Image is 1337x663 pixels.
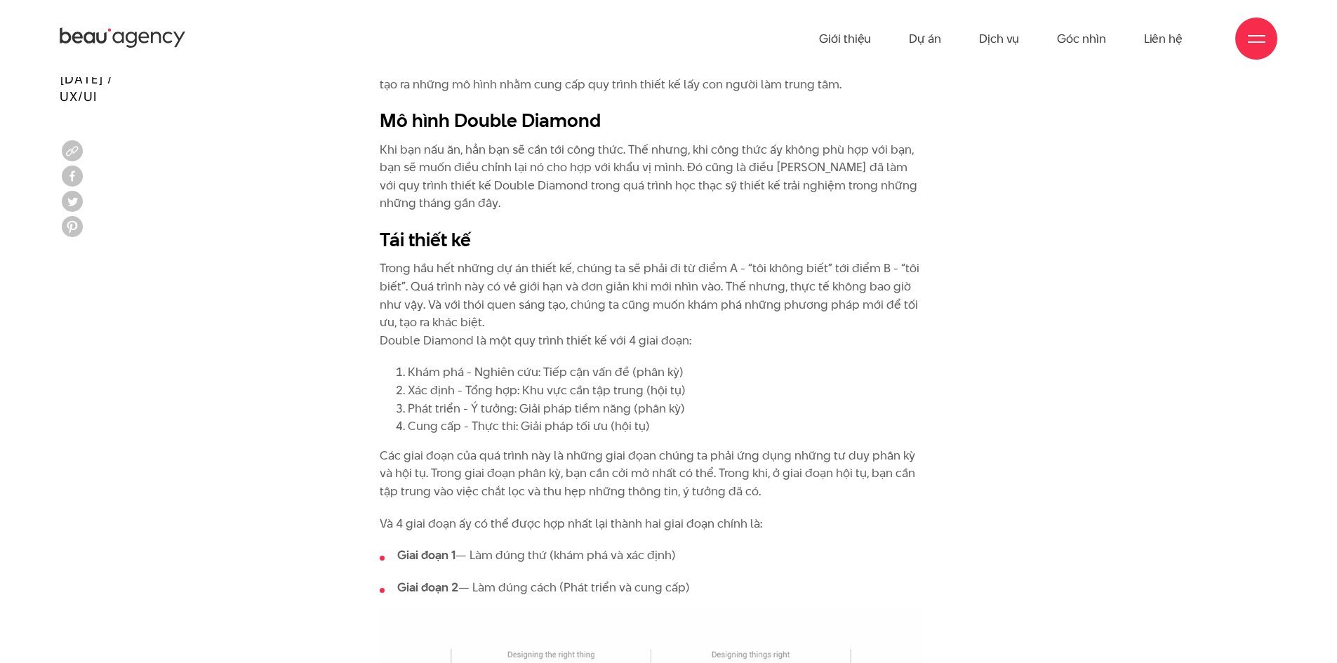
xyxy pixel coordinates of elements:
li: — Làm đúng cách (Phát triển và cung cấp) [380,579,922,597]
p: Khi bạn nấu ăn, hẳn bạn sẽ cần tới công thức. Thế nhưng, khi công thức ấy không phù hợp với bạn, ... [380,141,922,213]
h2: Tái thiết kế [380,227,922,253]
li: Phát triển - Ý tưởng: Giải pháp tiềm năng (phân kỳ) [408,400,922,418]
h2: Mô hình Double Diamond [380,107,922,134]
p: Các giai đoạn của quá trình này là những giai đọan chúng ta phải ứng dụng những tư duy phân kỳ và... [380,447,922,501]
li: — Làm đúng thứ (khám phá và xác định) [380,547,922,565]
strong: Giai đoạn 2 [397,579,458,596]
li: Cung cấp - Thực thi: Giải pháp tối ưu (hội tụ) [408,417,922,436]
li: Khám phá - Nghiên cứu: Tiếp cận vấn đề (phân kỳ) [408,363,922,382]
p: Và 4 giai đoạn ấy có thể được hợp nhất lại thành hai giai đoạn chính là: [380,515,922,533]
strong: Giai đoạn 1 [397,547,455,563]
p: Trong hầu hết những dự án thiết kế, chúng ta sẽ phải đi từ điểm A - “tôi không biết” tới điểm B -... [380,260,922,349]
span: [DATE] / UX/UI [60,70,113,105]
li: Xác định - Tổng hợp: Khu vực cần tập trung (hội tụ) [408,382,922,400]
